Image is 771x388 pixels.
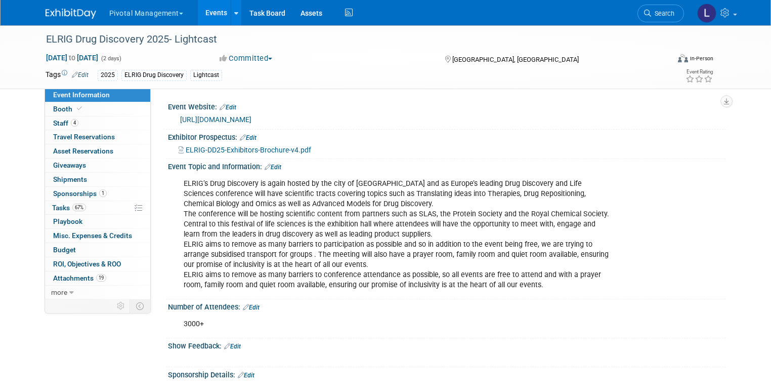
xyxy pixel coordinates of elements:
[130,299,150,313] td: Toggle Event Tabs
[100,55,121,62] span: (2 days)
[238,372,254,379] a: Edit
[45,271,150,285] a: Attachments19
[53,260,121,268] span: ROI, Objectives & ROO
[168,338,726,352] div: Show Feedback:
[45,130,150,144] a: Travel Reservations
[98,70,118,81] div: 2025
[96,274,106,282] span: 19
[72,204,86,211] span: 67%
[71,119,78,127] span: 4
[179,146,311,154] a: ELRIG-DD25-Exhibitors-Brochure-v4.pdf
[53,274,106,282] span: Attachments
[45,88,150,102] a: Event Information
[686,69,713,74] div: Event Rating
[42,30,657,49] div: ELRIG Drug Discovery 2025- Lightcast
[45,102,150,116] a: Booth
[177,174,618,296] div: ELRIG’s Drug Discovery is again hosted by the city of [GEOGRAPHIC_DATA] and as Europe’s leading D...
[45,229,150,243] a: Misc. Expenses & Credits
[220,104,236,111] a: Edit
[53,105,84,113] span: Booth
[243,304,260,311] a: Edit
[168,299,726,313] div: Number of Attendees:
[53,119,78,127] span: Staff
[46,9,96,19] img: ExhibitDay
[168,159,726,172] div: Event Topic and Information:
[112,299,130,313] td: Personalize Event Tab Strip
[240,134,256,141] a: Edit
[615,53,713,68] div: Event Format
[46,53,99,62] span: [DATE] [DATE]
[190,70,222,81] div: Lightcast
[53,161,86,169] span: Giveaways
[51,288,67,296] span: more
[224,343,241,350] a: Edit
[67,54,77,62] span: to
[72,71,89,79] a: Edit
[45,286,150,299] a: more
[46,69,89,81] td: Tags
[45,159,150,172] a: Giveaways
[678,54,688,62] img: Format-Inperson.png
[180,115,251,124] a: [URL][DOMAIN_NAME]
[53,91,110,99] span: Event Information
[168,130,726,143] div: Exhibitor Prospectus:
[53,133,115,141] span: Travel Reservations
[53,189,107,198] span: Sponsorships
[45,144,150,158] a: Asset Reservations
[45,173,150,186] a: Shipments
[690,55,713,62] div: In-Person
[53,246,76,254] span: Budget
[99,189,107,197] span: 1
[637,5,684,22] a: Search
[186,146,311,154] span: ELRIG-DD25-Exhibitors-Brochure-v4.pdf
[53,217,82,225] span: Playbook
[52,204,86,212] span: Tasks
[45,187,150,201] a: Sponsorships1
[45,215,150,228] a: Playbook
[53,147,113,155] span: Asset Reservations
[216,53,276,64] button: Committed
[265,164,281,171] a: Edit
[53,231,132,240] span: Misc. Expenses & Credits
[452,56,579,63] span: [GEOGRAPHIC_DATA], [GEOGRAPHIC_DATA]
[168,99,726,112] div: Event Website:
[45,117,150,130] a: Staff4
[177,314,618,334] div: 3000+
[45,201,150,215] a: Tasks67%
[697,4,716,23] img: Leslie Pelton
[651,10,674,17] span: Search
[77,106,82,111] i: Booth reservation complete
[53,175,87,183] span: Shipments
[45,257,150,271] a: ROI, Objectives & ROO
[168,367,726,380] div: Sponsorship Details:
[45,243,150,257] a: Budget
[121,70,187,81] div: ELRIG Drug Discovery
